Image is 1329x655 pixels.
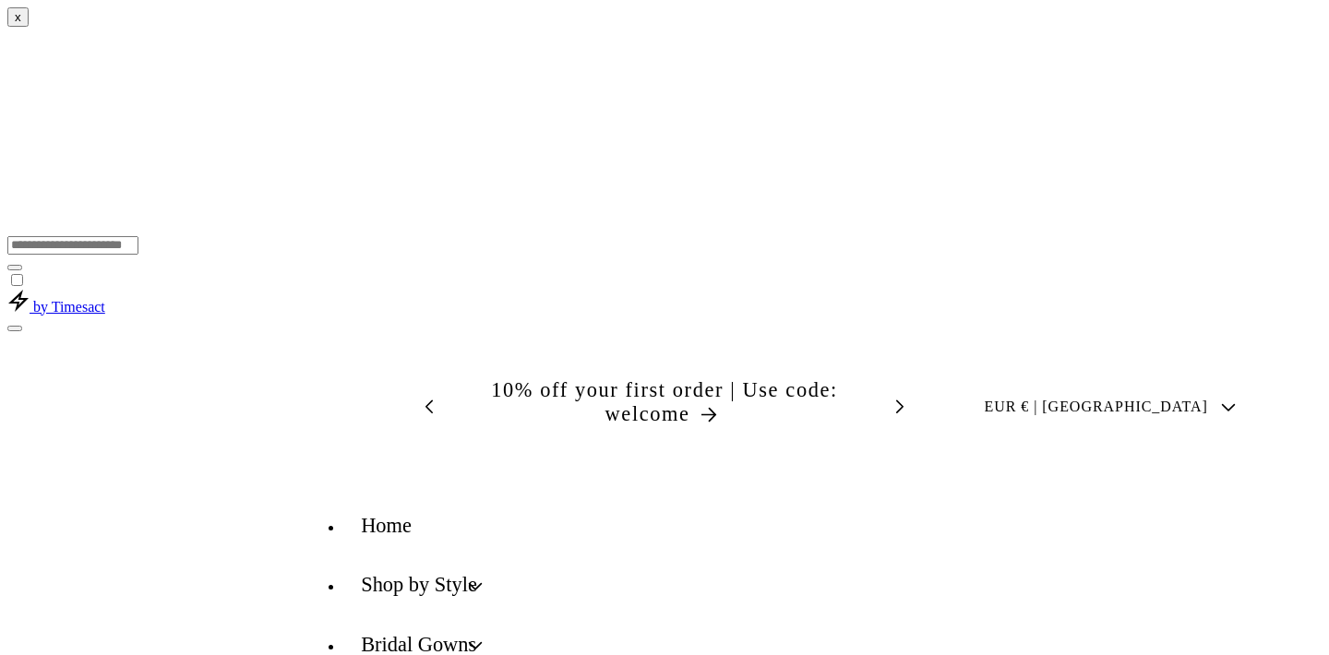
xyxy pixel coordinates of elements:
a: Home [343,496,429,555]
a: 10% off your first order | Use code: welcome [449,332,880,482]
span: Shop by Style [361,573,477,596]
button: Next announcement [880,378,920,435]
span: by Timesact [33,299,105,315]
div: 1 of 3 [449,332,880,482]
span: EUR € | [GEOGRAPHIC_DATA] [984,399,1207,415]
button: Previous announcement [409,378,449,435]
summary: Shop by Style [343,555,495,614]
div: Announcement [449,332,880,482]
button: Close [7,7,29,27]
slideshow-component: Announcement bar [431,332,898,482]
span: x [15,10,21,24]
button: EUR € | [GEOGRAPHIC_DATA] [966,378,1248,435]
span: Home [361,514,412,537]
span: 10% off your first order | Use code: welcome [491,378,838,425]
